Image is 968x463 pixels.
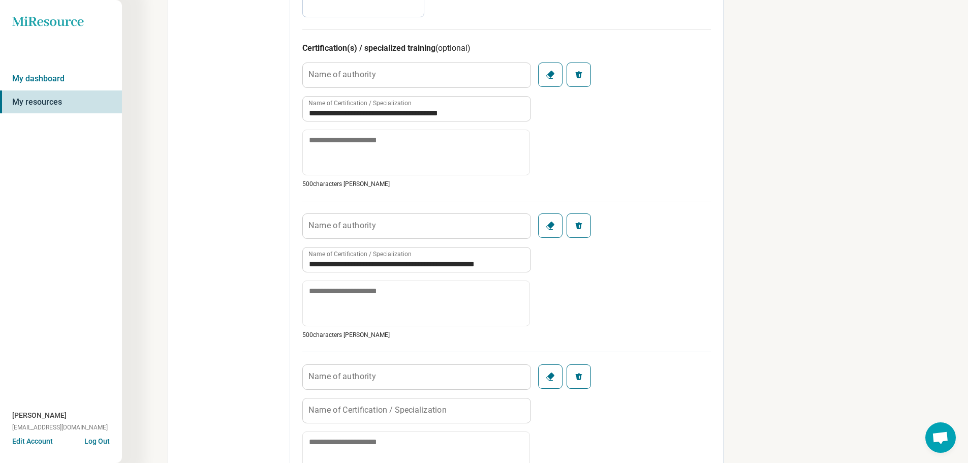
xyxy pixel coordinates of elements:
a: Open chat [925,422,956,453]
span: [EMAIL_ADDRESS][DOMAIN_NAME] [12,423,108,432]
h3: Certification(s) / specialized training [302,42,711,54]
button: Log Out [84,436,110,444]
label: Name of Certification / Specialization [308,406,447,414]
label: Name of authority [308,222,376,230]
button: Edit Account [12,436,53,447]
label: Name of authority [308,71,376,79]
span: (optional) [435,43,471,53]
span: [PERSON_NAME] [12,410,67,421]
label: Name of Certification / Specialization [308,251,412,257]
label: Name of Certification / Specialization [308,100,412,106]
p: 500 characters [PERSON_NAME] [302,179,530,189]
p: 500 characters [PERSON_NAME] [302,330,530,339]
label: Name of authority [308,373,376,381]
